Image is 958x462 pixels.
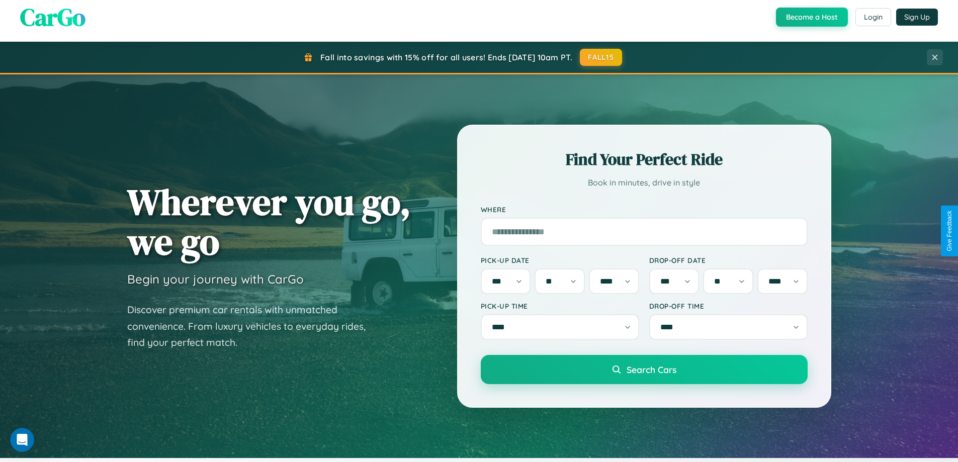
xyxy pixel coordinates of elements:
button: Become a Host [776,8,848,27]
label: Pick-up Date [481,256,639,264]
p: Discover premium car rentals with unmatched convenience. From luxury vehicles to everyday rides, ... [127,302,379,351]
p: Book in minutes, drive in style [481,175,808,190]
button: Login [855,8,891,26]
button: Sign Up [896,9,938,26]
span: CarGo [20,1,85,34]
label: Where [481,205,808,214]
iframe: Intercom live chat [10,428,34,452]
div: Give Feedback [946,211,953,251]
h1: Wherever you go, we go [127,182,411,261]
button: Search Cars [481,355,808,384]
label: Drop-off Time [649,302,808,310]
span: Search Cars [627,364,676,375]
label: Pick-up Time [481,302,639,310]
h3: Begin your journey with CarGo [127,271,304,287]
span: Fall into savings with 15% off for all users! Ends [DATE] 10am PT. [320,52,572,62]
button: FALL15 [580,49,622,66]
label: Drop-off Date [649,256,808,264]
h2: Find Your Perfect Ride [481,148,808,170]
